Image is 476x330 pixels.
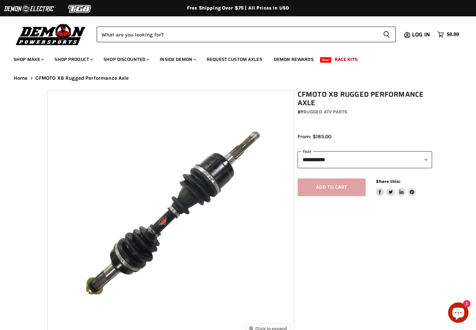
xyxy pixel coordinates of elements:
[97,27,396,42] form: Product
[298,151,432,168] select: year
[49,52,97,66] a: Shop Product
[320,57,332,63] span: New!
[98,52,153,66] a: Shop Discounted
[446,302,471,325] inbox-online-store-chat: Shopify online store chat
[14,22,88,46] img: Demon Powersports
[9,50,457,66] ul: Main menu
[378,27,396,42] button: Search
[269,52,319,66] a: Demon Rewards
[155,52,200,66] a: Inside Demon
[330,52,363,66] a: Race Kits
[298,90,432,107] h1: CFMOTO X8 Rugged Performance Axle
[298,133,331,140] span: From: $185.00
[409,32,434,38] a: Log in
[376,179,400,184] span: Share this:
[303,109,347,115] a: Rugged ATV Parts
[14,75,28,81] a: Home
[54,2,106,15] img: TGB Logo 2
[434,30,462,40] a: $0.00
[35,75,129,81] span: CFMOTO X8 Rugged Performance Axle
[202,52,267,66] a: Request Custom Axles
[97,27,378,42] input: Search
[3,2,54,15] img: Demon Electric Logo 2
[447,31,459,38] span: $0.00
[298,108,432,116] div: by
[412,30,430,39] span: Log in
[9,52,48,66] a: Shop Make
[376,178,416,197] aside: Share this:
